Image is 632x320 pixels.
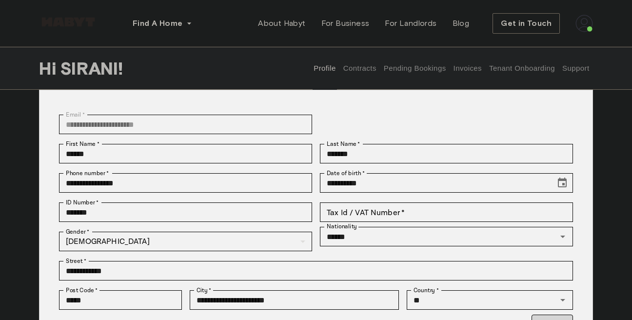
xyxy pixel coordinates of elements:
span: Get in Touch [501,18,552,29]
label: City [197,286,212,295]
label: First Name [66,140,99,148]
button: Open [556,293,570,307]
span: Blog [453,18,470,29]
div: You can't change your email address at the moment. Please reach out to customer support in case y... [59,115,312,134]
div: [DEMOGRAPHIC_DATA] [59,232,312,251]
span: About Habyt [258,18,305,29]
label: Country [414,286,439,295]
label: Nationality [327,222,357,231]
img: Habyt [39,17,98,27]
button: Pending Bookings [382,47,447,90]
label: Last Name [327,140,360,148]
a: For Landlords [377,14,444,33]
span: For Business [321,18,370,29]
label: Phone number [66,169,109,178]
span: SIRANI ! [60,58,123,79]
button: Find A Home [125,14,200,33]
button: Choose date, selected date is Apr 22, 2004 [553,173,572,193]
button: Invoices [452,47,483,90]
span: Find A Home [133,18,182,29]
label: Email [66,110,85,119]
a: Blog [445,14,477,33]
label: Street [66,257,86,265]
span: Hi [39,58,60,79]
div: user profile tabs [310,47,593,90]
label: Date of birth [327,169,365,178]
button: Contracts [342,47,377,90]
label: Post Code [66,286,98,295]
span: For Landlords [385,18,436,29]
button: Profile [313,47,337,90]
label: ID Number [66,198,99,207]
button: Tenant Onboarding [488,47,556,90]
a: About Habyt [250,14,313,33]
label: Gender [66,227,89,236]
button: Open [556,230,570,243]
button: Support [561,47,591,90]
a: For Business [314,14,377,33]
button: Get in Touch [493,13,560,34]
img: avatar [575,15,593,32]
